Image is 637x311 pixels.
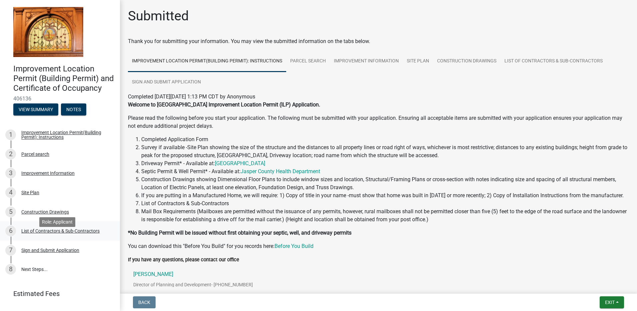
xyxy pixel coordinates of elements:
[128,8,189,24] h1: Submitted
[5,207,16,217] div: 5
[141,176,629,192] li: Construction Drawings showing Dimensional Floor Plans to include window sizes and location, Struc...
[13,107,58,113] wm-modal-confirm: Summary
[138,300,150,305] span: Back
[403,51,433,72] a: Site Plan
[13,95,107,102] span: 406136
[141,208,629,224] li: Mail Box Requirements (Mailboxes are permitted without the issuance of any permits, however, rura...
[330,51,403,72] a: Improvement Information
[128,258,239,262] label: If you have any questions, please contact our office
[5,287,109,300] a: Estimated Fees
[215,160,265,167] a: [GEOGRAPHIC_DATA]
[128,230,351,236] strong: *No Building Permit will be issued without first obtaining your septic, well, and driveway permits
[133,272,253,277] p: [PERSON_NAME]
[128,37,629,45] div: Thank you for submitting your information. You may view the submitted information on the tabs below.
[275,243,314,249] a: Before You Build
[128,51,286,72] a: Improvement Location Permit(Building Permit): Instructions
[21,130,109,139] div: Improvement Location Permit(Building Permit): Instructions
[141,143,629,160] li: Survey if available -Site Plan showing the size of the structure and the distances to all propert...
[286,51,330,72] a: Parcel search
[211,282,253,287] span: - [PHONE_NUMBER]
[433,51,500,72] a: Construction Drawings
[128,266,629,298] a: [PERSON_NAME]Director of Planning and Development- [PHONE_NUMBER]
[5,149,16,160] div: 2
[128,93,255,100] span: Completed [DATE][DATE] 1:13 PM CDT by Anonymous
[141,192,629,200] li: If you are putting in a Manufactured Home, we will require: 1) Copy of title in your name -must s...
[21,152,49,157] div: Parcel search
[128,72,205,93] a: Sign and Submit Application
[21,248,79,253] div: Sign and Submit Application
[605,300,615,305] span: Exit
[241,168,320,175] a: Jasper County Health Department
[21,190,39,195] div: Site Plan
[5,264,16,275] div: 8
[128,114,629,130] p: Please read the following before you start your application. The following must be submitted with...
[61,107,86,113] wm-modal-confirm: Notes
[133,282,264,287] p: Director of Planning and Development
[39,217,75,227] div: Role: Applicant
[128,242,629,250] p: You can download this "Before You Build" for you records here:
[21,210,69,214] div: Construction Drawings
[13,103,58,115] button: View Summary
[133,296,156,308] button: Back
[128,101,320,108] strong: Welcome to [GEOGRAPHIC_DATA] Improvement Location Permit (ILP) Application.
[141,200,629,208] li: List of Contractors & Sub-Contractors
[61,103,86,115] button: Notes
[141,160,629,168] li: Driveway Permit* - Available at:
[21,171,75,176] div: Improvement Information
[141,168,629,176] li: Septic Permit & Well Permit* - Available at:
[5,168,16,179] div: 3
[13,7,83,57] img: Jasper County, Indiana
[600,296,624,308] button: Exit
[5,245,16,256] div: 7
[21,229,100,233] div: List of Contractors & Sub-Contractors
[5,226,16,236] div: 6
[13,64,115,93] h4: Improvement Location Permit (Building Permit) and Certificate of Occupancy
[5,187,16,198] div: 4
[141,135,629,143] li: Completed Application Form
[500,51,607,72] a: List of Contractors & Sub-Contractors
[5,129,16,140] div: 1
